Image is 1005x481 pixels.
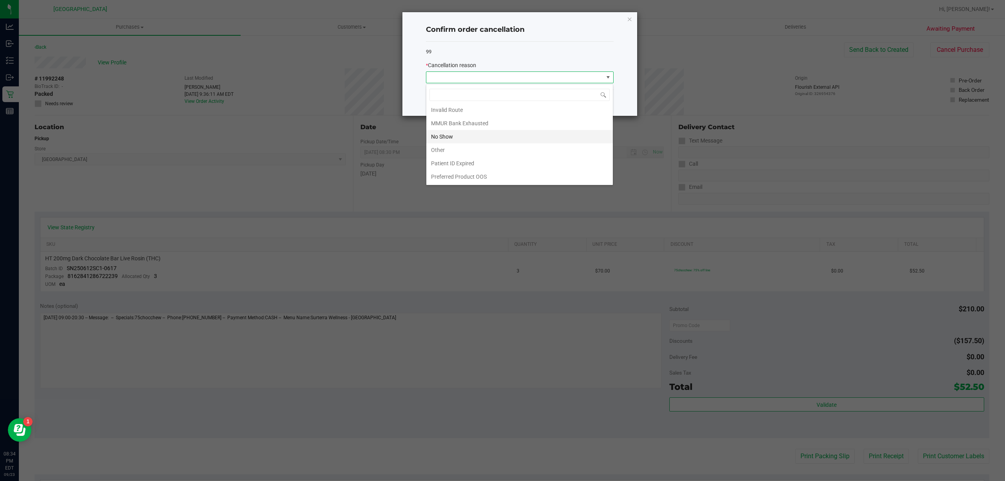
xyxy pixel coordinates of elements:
[426,143,613,157] li: Other
[426,117,613,130] li: MMUR Bank Exhausted
[426,25,614,35] h4: Confirm order cancellation
[426,49,431,55] span: 99
[426,157,613,170] li: Patient ID Expired
[426,103,613,117] li: Invalid Route
[8,418,31,442] iframe: Resource center
[428,62,476,68] span: Cancellation reason
[23,417,33,426] iframe: Resource center unread badge
[426,170,613,183] li: Preferred Product OOS
[627,14,632,24] button: Close
[426,130,613,143] li: No Show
